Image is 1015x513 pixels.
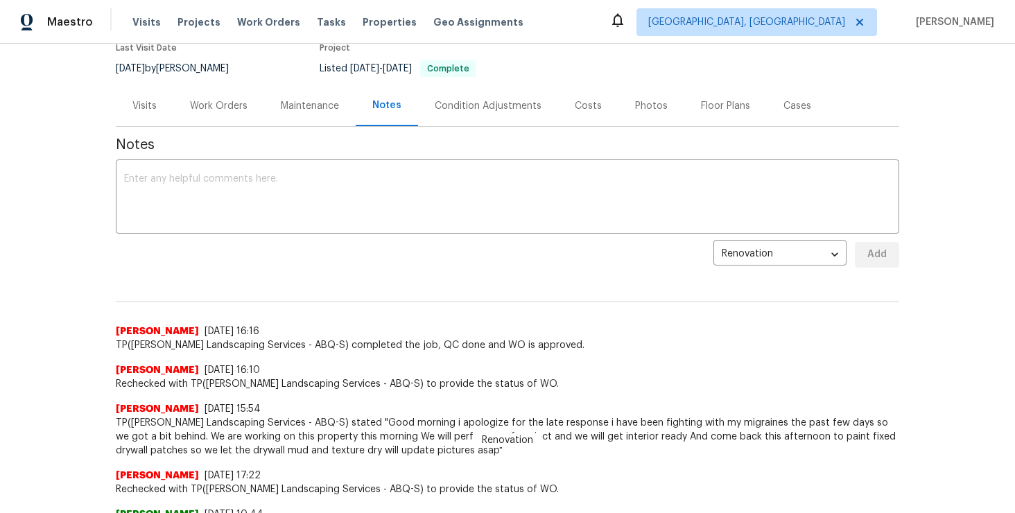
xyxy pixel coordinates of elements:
div: by [PERSON_NAME] [116,60,245,77]
span: Projects [177,15,220,29]
span: Listed [320,64,476,73]
span: Visits [132,15,161,29]
span: [DATE] 15:54 [205,404,261,414]
div: Condition Adjustments [435,99,541,113]
span: Rechecked with TP([PERSON_NAME] Landscaping Services - ABQ-S) to provide the status of WO. [116,377,899,391]
span: Maestro [47,15,93,29]
div: Visits [132,99,157,113]
span: [DATE] 16:16 [205,327,259,336]
span: TP([PERSON_NAME] Landscaping Services - ABQ-S) stated "Good morning i apologize for the late resp... [116,416,899,458]
span: Tasks [317,17,346,27]
span: Last Visit Date [116,44,177,52]
span: Work Orders [237,15,300,29]
span: Properties [363,15,417,29]
div: Maintenance [281,99,339,113]
span: Rechecked with TP([PERSON_NAME] Landscaping Services - ABQ-S) to provide the status of WO. [116,482,899,496]
span: [DATE] 16:10 [205,365,260,375]
span: Complete [422,64,475,73]
span: Geo Assignments [433,15,523,29]
span: [PERSON_NAME] [116,363,199,377]
span: TP([PERSON_NAME] Landscaping Services - ABQ-S) completed the job, QC done and WO is approved. [116,338,899,352]
span: [DATE] [116,64,145,73]
div: Work Orders [190,99,248,113]
span: [DATE] 17:22 [205,471,261,480]
span: [PERSON_NAME] [116,324,199,338]
span: Renovation [474,433,541,447]
span: [PERSON_NAME] [116,402,199,416]
span: Notes [116,138,899,152]
span: [GEOGRAPHIC_DATA], [GEOGRAPHIC_DATA] [648,15,845,29]
span: Project [320,44,350,52]
div: Floor Plans [701,99,750,113]
div: Renovation [713,238,847,272]
div: Notes [372,98,401,112]
span: [DATE] [350,64,379,73]
span: - [350,64,412,73]
span: [DATE] [383,64,412,73]
span: [PERSON_NAME] [116,469,199,482]
div: Photos [635,99,668,113]
div: Costs [575,99,602,113]
span: [PERSON_NAME] [910,15,994,29]
div: Cases [783,99,811,113]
